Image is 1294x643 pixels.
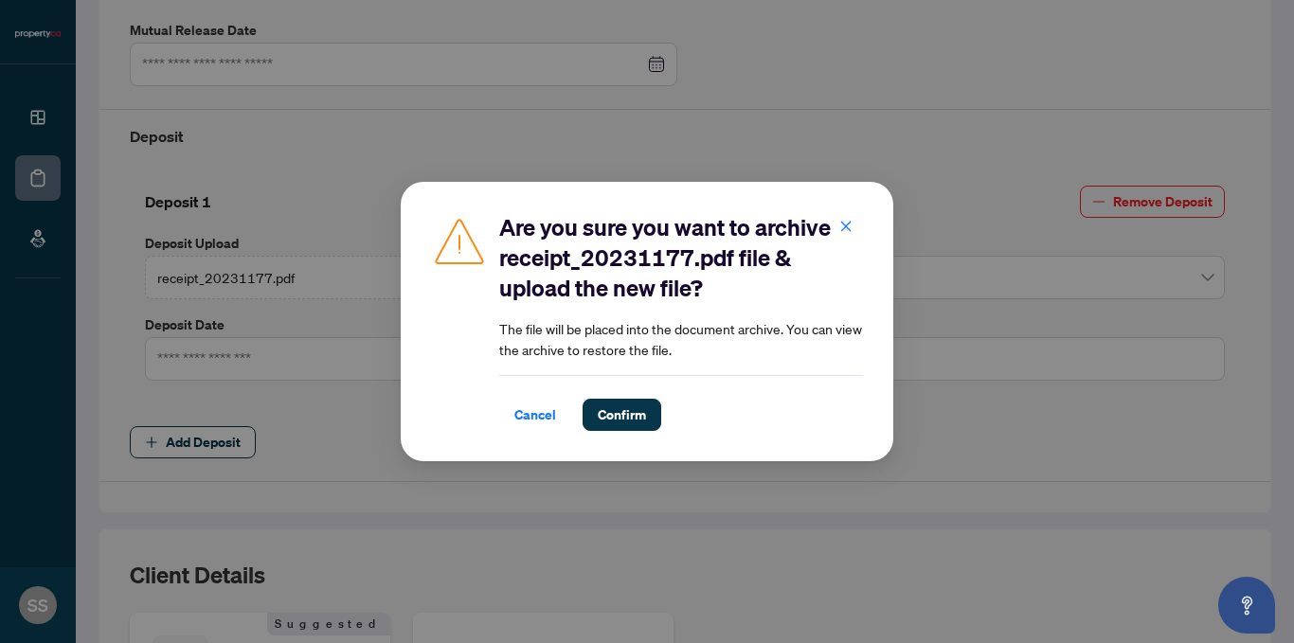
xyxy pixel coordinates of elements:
[431,212,488,269] img: Caution Icon
[499,212,863,303] h2: Are you sure you want to archive receipt_20231177.pdf file & upload the new file?
[598,400,646,430] span: Confirm
[499,399,571,431] button: Cancel
[839,220,853,233] span: close
[1218,577,1275,634] button: Open asap
[514,400,556,430] span: Cancel
[583,399,661,431] button: Confirm
[499,212,863,431] div: The file will be placed into the document archive. You can view the archive to restore the file.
